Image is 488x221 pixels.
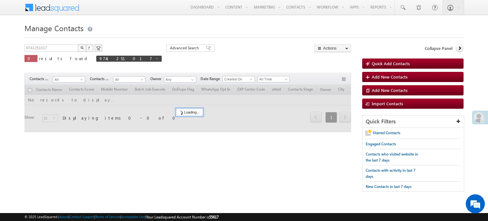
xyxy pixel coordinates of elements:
a: Acceptable Use [121,215,145,219]
span: Contacts with activity in last 7 days [366,168,416,179]
span: New Contacts in last 7 days [366,184,411,189]
a: Terms of Service [95,215,120,219]
span: All [53,77,83,82]
span: 9741251017 [99,56,152,61]
span: Contacts who visited website in the last 7 days [366,152,418,162]
span: Your Leadsquared Account Number is [146,215,219,219]
span: Date Range [200,76,222,82]
a: About [59,215,68,219]
span: Engaged Contacts [366,142,396,146]
span: Created On [223,76,253,82]
span: All Time [258,76,288,82]
span: Owner [150,76,164,82]
a: Created On [222,76,255,82]
div: Quick Filters [363,115,464,128]
span: Starred Contacts [373,130,400,135]
span: results found [39,56,90,61]
span: Contacts Stage [30,76,53,82]
a: All [53,76,85,83]
span: Add New Contacts [372,74,408,79]
span: Advanced Search [170,45,201,51]
span: Manage Contacts [24,23,84,33]
input: Type to Search [164,76,196,83]
a: Show All Items [188,77,196,83]
div: Loading... [176,108,203,116]
a: Contact Support [69,215,94,219]
button: Actions [315,44,351,52]
span: Import Contacts [372,101,403,106]
span: Collapse Panel [425,45,452,51]
span: Add New Contacts [372,87,408,93]
span: 55617 [209,215,219,219]
span: Quick Add Contacts [372,61,410,66]
img: Search [80,46,84,49]
a: All Time [257,76,290,82]
span: © 2025 LeadSquared | | | | | [24,214,219,220]
a: All [113,76,146,83]
span: ? [88,45,91,51]
span: Contacts Source [90,76,113,82]
button: ? [86,44,93,52]
span: 0 [28,56,34,61]
span: All [113,77,144,82]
